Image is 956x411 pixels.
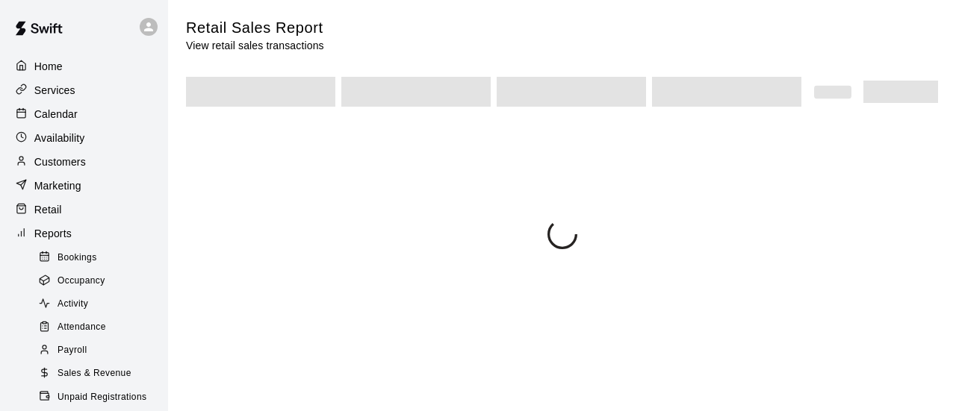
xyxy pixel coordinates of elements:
[58,297,88,312] span: Activity
[12,222,156,245] a: Reports
[34,59,63,74] p: Home
[36,363,168,386] a: Sales & Revenue
[34,131,85,145] p: Availability
[58,320,106,335] span: Attendance
[36,293,168,316] a: Activity
[36,363,162,384] div: Sales & Revenue
[36,387,162,408] div: Unpaid Registrations
[12,103,156,125] a: Calendar
[58,343,87,358] span: Payroll
[34,226,72,241] p: Reports
[36,294,162,315] div: Activity
[186,18,324,38] h5: Retail Sales Report
[34,202,62,217] p: Retail
[12,198,156,221] a: Retail
[12,79,156,101] a: Services
[12,151,156,173] a: Customers
[186,38,324,53] p: View retail sales transactions
[36,246,168,269] a: Bookings
[36,316,168,339] a: Attendance
[34,83,75,98] p: Services
[34,107,78,122] p: Calendar
[58,366,131,381] span: Sales & Revenue
[36,317,162,338] div: Attendance
[12,55,156,78] a: Home
[58,251,97,266] span: Bookings
[58,274,105,289] span: Occupancy
[36,269,168,292] a: Occupancy
[36,386,168,409] a: Unpaid Registrations
[34,178,81,193] p: Marketing
[12,127,156,149] a: Availability
[36,271,162,292] div: Occupancy
[36,340,162,361] div: Payroll
[58,390,146,405] span: Unpaid Registrations
[12,175,156,197] a: Marketing
[36,339,168,363] a: Payroll
[34,154,86,169] p: Customers
[36,248,162,269] div: Bookings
